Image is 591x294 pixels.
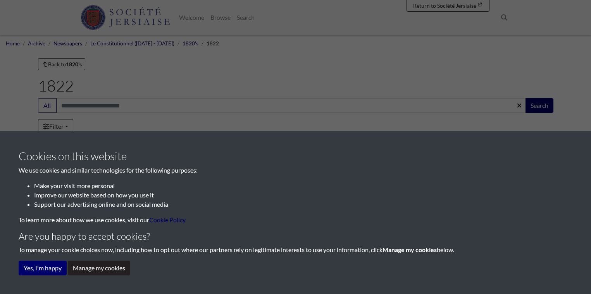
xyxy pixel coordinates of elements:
[383,246,437,253] strong: Manage my cookies
[19,215,572,225] p: To learn more about how we use cookies, visit our
[34,181,572,190] li: Make your visit more personal
[19,245,572,254] p: To manage your cookie choices now, including how to opt out where our partners rely on legitimate...
[19,150,572,163] h3: Cookies on this website
[19,166,572,175] p: We use cookies and similar technologies for the following purposes:
[34,190,572,200] li: Improve our website based on how you use it
[34,200,572,209] li: Support our advertising online and on social media
[19,231,572,242] h4: Are you happy to accept cookies?
[19,261,67,275] button: Yes, I'm happy
[68,261,130,275] button: Manage my cookies
[149,216,186,223] a: learn more about cookies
